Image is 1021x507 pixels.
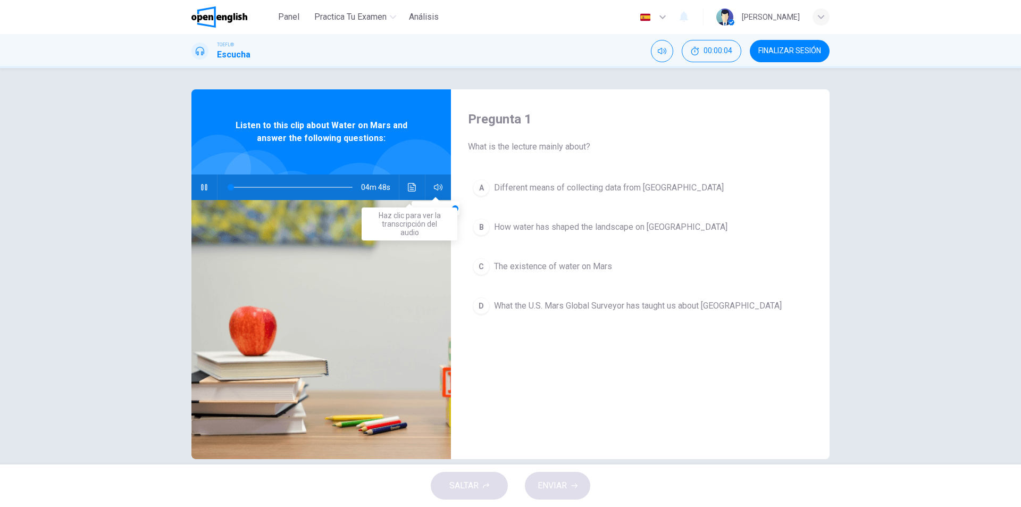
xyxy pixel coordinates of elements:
span: What is the lecture mainly about? [468,140,813,153]
div: C [473,258,490,275]
button: 00:00:04 [682,40,741,62]
span: How water has shaped the landscape on [GEOGRAPHIC_DATA] [494,221,727,234]
div: A [473,179,490,196]
span: FINALIZAR SESIÓN [758,47,821,55]
div: D [473,297,490,314]
span: Different means of collecting data from [GEOGRAPHIC_DATA] [494,181,724,194]
div: B [473,219,490,236]
button: DWhat the U.S. Mars Global Surveyor has taught us about [GEOGRAPHIC_DATA] [468,293,813,319]
button: CThe existence of water on Mars [468,253,813,280]
span: 04m 48s [361,174,399,200]
button: FINALIZAR SESIÓN [750,40,830,62]
div: Silenciar [651,40,673,62]
span: 00:00:04 [704,47,732,55]
button: Practica tu examen [310,7,400,27]
button: Análisis [405,7,443,27]
button: ADifferent means of collecting data from [GEOGRAPHIC_DATA] [468,174,813,201]
button: Panel [272,7,306,27]
button: BHow water has shaped the landscape on [GEOGRAPHIC_DATA] [468,214,813,240]
div: [PERSON_NAME] [742,11,800,23]
span: Panel [278,11,299,23]
span: Listen to this clip about Water on Mars and answer the following questions: [226,119,416,145]
a: OpenEnglish logo [191,6,272,28]
h4: Pregunta 1 [468,111,813,128]
div: Ocultar [682,40,741,62]
img: Listen to this clip about Water on Mars and answer the following questions: [191,200,451,459]
div: Haz clic para ver la transcripción del audio [362,207,457,240]
img: OpenEnglish logo [191,6,247,28]
span: Practica tu examen [314,11,387,23]
span: TOEFL® [217,41,234,48]
span: What the U.S. Mars Global Surveyor has taught us about [GEOGRAPHIC_DATA] [494,300,782,312]
button: Haz clic para ver la transcripción del audio [404,174,421,200]
img: es [639,13,652,21]
span: Análisis [409,11,439,23]
span: The existence of water on Mars [494,260,612,273]
img: Profile picture [716,9,733,26]
h1: Escucha [217,48,250,61]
